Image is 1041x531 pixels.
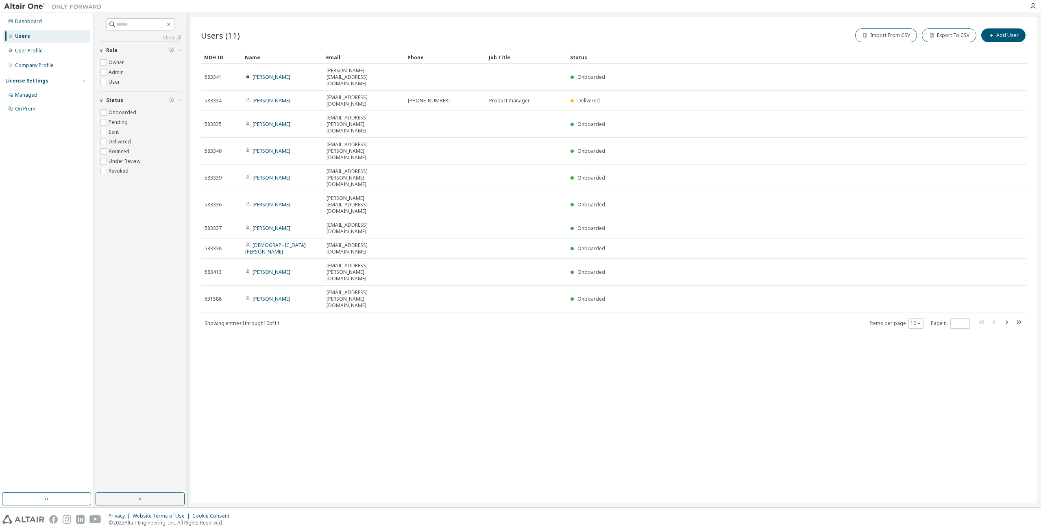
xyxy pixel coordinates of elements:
[327,222,401,235] span: [EMAIL_ADDRESS][DOMAIN_NAME]
[922,28,976,42] button: Export To CSV
[489,51,564,64] div: Job Title
[327,141,401,161] span: [EMAIL_ADDRESS][PERSON_NAME][DOMAIN_NAME]
[2,515,44,524] img: altair_logo.svg
[15,48,43,54] div: User Profile
[133,513,192,519] div: Website Terms of Use
[245,242,306,255] a: [DEMOGRAPHIC_DATA][PERSON_NAME]
[327,262,401,282] span: [EMAIL_ADDRESS][PERSON_NAME][DOMAIN_NAME]
[205,74,222,80] span: 583341
[109,166,130,176] label: Revoked
[489,98,530,104] span: Product manager
[99,41,181,59] button: Role
[910,320,921,327] button: 10
[99,35,181,41] a: Clear all
[205,245,222,252] span: 583338
[4,2,106,11] img: Altair One
[327,168,401,188] span: [EMAIL_ADDRESS][PERSON_NAME][DOMAIN_NAME]
[49,515,58,524] img: facebook.svg
[253,174,290,181] a: [PERSON_NAME]
[205,296,222,302] span: 631588
[327,242,401,255] span: [EMAIL_ADDRESS][DOMAIN_NAME]
[63,515,71,524] img: instagram.svg
[109,117,129,127] label: Pending
[577,147,605,154] span: Onboarded
[15,18,42,25] div: Dashboard
[15,33,30,39] div: Users
[407,51,482,64] div: Phone
[253,121,290,128] a: [PERSON_NAME]
[109,137,133,147] label: Delivered
[99,91,181,109] button: Status
[570,51,985,64] div: Status
[76,515,85,524] img: linkedin.svg
[327,67,401,87] span: [PERSON_NAME][EMAIL_ADDRESS][DOMAIN_NAME]
[931,318,970,329] span: Page n.
[870,318,923,329] span: Items per page
[577,225,605,232] span: Onboarded
[327,115,401,134] span: [EMAIL_ADDRESS][PERSON_NAME][DOMAIN_NAME]
[577,269,605,275] span: Onboarded
[15,106,35,112] div: On Prem
[109,519,234,526] p: © 2025 Altair Engineering, Inc. All Rights Reserved.
[205,121,222,128] span: 583335
[577,97,600,104] span: Delivered
[577,201,605,208] span: Onboarded
[577,174,605,181] span: Onboarded
[201,30,240,41] span: Users (11)
[245,51,320,64] div: Name
[169,97,174,104] span: Clear filter
[327,195,401,215] span: [PERSON_NAME][EMAIL_ADDRESS][DOMAIN_NAME]
[327,289,401,309] span: [EMAIL_ADDRESS][PERSON_NAME][DOMAIN_NAME]
[253,74,290,80] a: [PERSON_NAME]
[205,175,222,181] span: 583339
[169,47,174,54] span: Clear filter
[205,202,222,208] span: 583336
[577,245,605,252] span: Onboarded
[15,92,37,98] div: Managed
[253,295,290,302] a: [PERSON_NAME]
[109,58,126,67] label: Owner
[205,98,222,104] span: 583334
[205,269,222,275] span: 583413
[253,97,290,104] a: [PERSON_NAME]
[253,225,290,232] a: [PERSON_NAME]
[15,62,54,69] div: Company Profile
[109,127,120,137] label: Sent
[981,28,1026,42] button: Add User
[5,78,48,84] div: License Settings
[106,47,118,54] span: Role
[253,147,290,154] a: [PERSON_NAME]
[109,513,133,519] div: Privacy
[205,320,280,327] span: Showing entries 1 through 10 of 11
[89,515,101,524] img: youtube.svg
[109,156,142,166] label: Under Review
[109,77,122,87] label: User
[109,67,125,77] label: Admin
[204,51,238,64] div: MDH ID
[408,98,450,104] span: [PHONE_NUMBER]
[205,148,222,154] span: 583340
[205,225,222,232] span: 583337
[192,513,234,519] div: Cookie Consent
[109,108,138,117] label: Onboarded
[577,121,605,128] span: Onboarded
[253,269,290,275] a: [PERSON_NAME]
[577,295,605,302] span: Onboarded
[326,51,401,64] div: Email
[577,74,605,80] span: Onboarded
[253,201,290,208] a: [PERSON_NAME]
[109,147,131,156] label: Bounced
[327,94,401,107] span: [EMAIL_ADDRESS][DOMAIN_NAME]
[106,97,123,104] span: Status
[855,28,917,42] button: Import From CSV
